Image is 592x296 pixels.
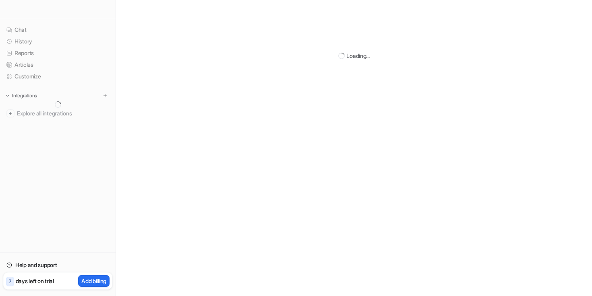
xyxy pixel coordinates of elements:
div: Loading... [346,51,369,60]
img: menu_add.svg [102,93,108,99]
a: Customize [3,71,112,82]
a: Reports [3,47,112,59]
p: 7 [9,278,11,285]
p: Add billing [81,277,106,285]
p: Integrations [12,92,37,99]
button: Integrations [3,92,39,100]
button: Add billing [78,275,110,287]
img: explore all integrations [6,109,14,117]
a: Chat [3,24,112,35]
p: days left on trial [16,277,54,285]
a: Help and support [3,259,112,271]
a: Articles [3,59,112,70]
span: Explore all integrations [17,107,109,120]
a: Explore all integrations [3,108,112,119]
a: History [3,36,112,47]
img: expand menu [5,93,10,99]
